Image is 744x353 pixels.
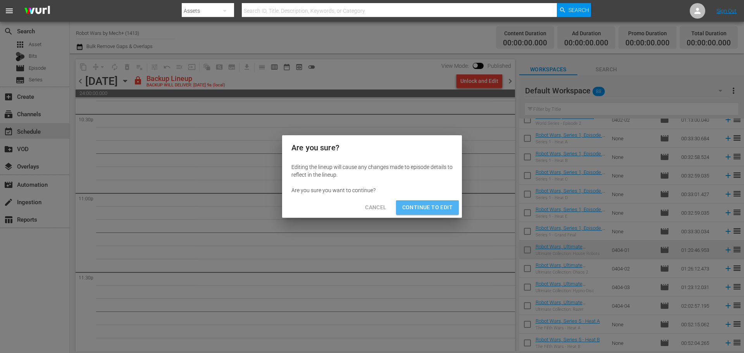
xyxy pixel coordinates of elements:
span: Cancel [365,203,386,212]
a: Sign Out [716,8,737,14]
button: Continue to Edit [396,200,459,215]
span: menu [5,6,14,15]
img: ans4CAIJ8jUAAAAAAAAAAAAAAAAAAAAAAAAgQb4GAAAAAAAAAAAAAAAAAAAAAAAAJMjXAAAAAAAAAAAAAAAAAAAAAAAAgAT5G... [19,2,56,20]
span: Search [568,3,589,17]
div: Editing the lineup will cause any changes made to episode details to reflect in the lineup. [291,163,453,179]
h2: Are you sure? [291,141,453,154]
span: Continue to Edit [402,203,453,212]
div: Are you sure you want to continue? [291,186,453,194]
button: Cancel [359,200,393,215]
